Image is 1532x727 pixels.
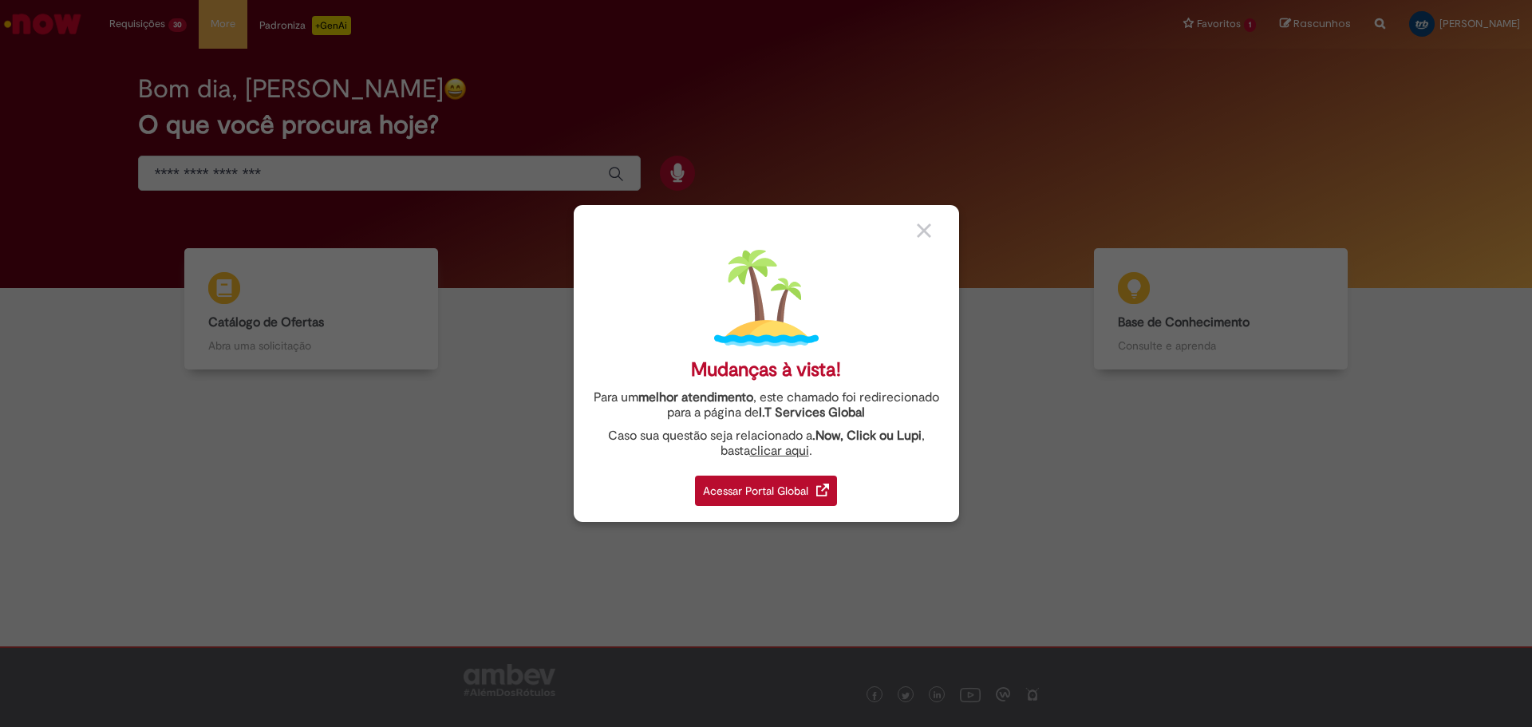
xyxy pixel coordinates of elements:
div: Acessar Portal Global [695,476,837,506]
a: Acessar Portal Global [695,467,837,506]
img: redirect_link.png [816,484,829,496]
img: island.png [714,246,819,350]
img: close_button_grey.png [917,223,931,238]
div: Mudanças à vista! [691,358,841,381]
strong: melhor atendimento [638,389,753,405]
strong: .Now, Click ou Lupi [812,428,922,444]
a: I.T Services Global [759,396,865,421]
div: Para um , este chamado foi redirecionado para a página de [586,390,947,421]
a: clicar aqui [750,434,809,459]
div: Caso sua questão seja relacionado a , basta . [586,429,947,459]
